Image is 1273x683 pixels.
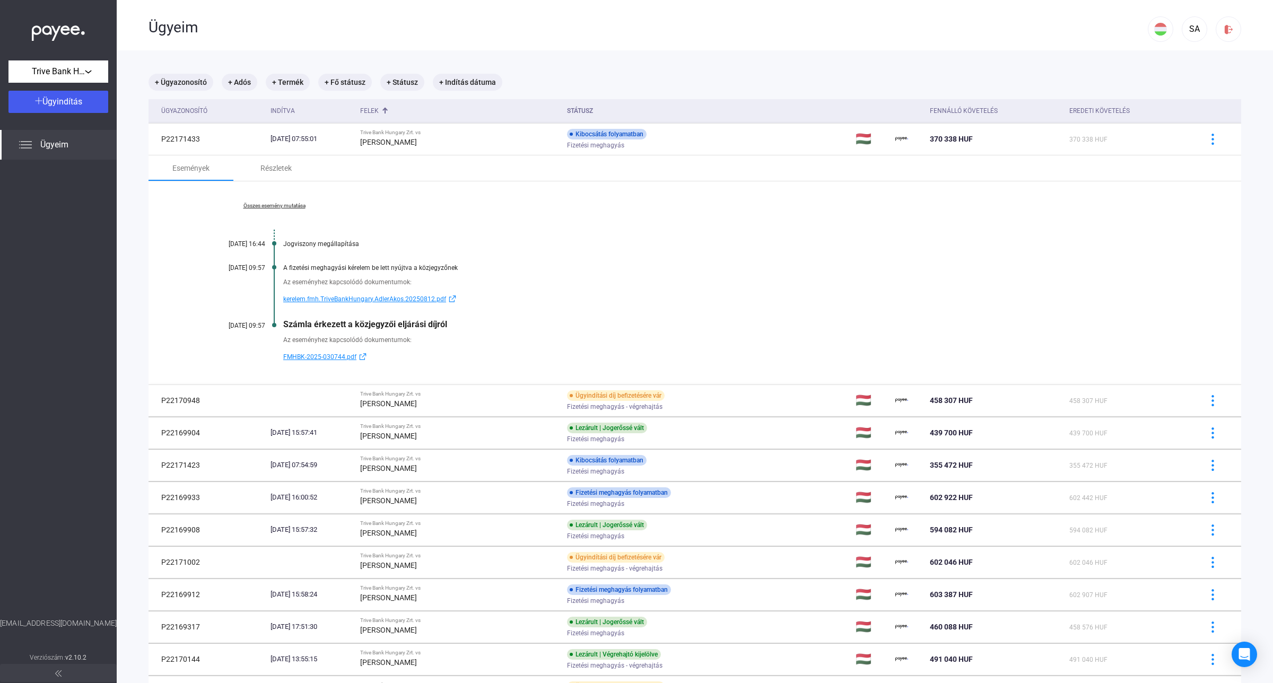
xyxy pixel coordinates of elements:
[1182,16,1207,42] button: SA
[851,546,891,578] td: 🇭🇺
[283,351,356,363] span: FMHBK-2025-030744.pdf
[851,514,891,546] td: 🇭🇺
[1069,397,1108,405] span: 458 307 HUF
[149,19,1148,37] div: Ügyeim
[567,423,647,433] div: Lezárult | Jogerőssé vált
[930,655,973,663] span: 491 040 HUF
[271,104,295,117] div: Indítva
[32,20,85,41] img: white-payee-white-dot.svg
[149,417,266,449] td: P22169904
[895,491,908,504] img: payee-logo
[930,396,973,405] span: 458 307 HUF
[446,295,459,303] img: external-link-blue
[930,558,973,566] span: 602 046 HUF
[149,449,266,481] td: P22171423
[567,129,647,139] div: Kibocsátás folyamatban
[55,670,62,677] img: arrow-double-left-grey.svg
[567,584,671,595] div: Fizetési meghagyás folyamatban
[895,426,908,439] img: payee-logo
[930,526,973,534] span: 594 082 HUF
[360,617,559,624] div: Trive Bank Hungary Zrt. vs
[1201,551,1224,573] button: more-blue
[1069,656,1108,663] span: 491 040 HUF
[360,658,417,667] strong: [PERSON_NAME]
[1154,23,1167,36] img: HU
[1069,494,1108,502] span: 602 442 HUF
[149,579,266,610] td: P22169912
[149,643,266,675] td: P22170144
[930,493,973,502] span: 602 922 HUF
[271,427,352,438] div: [DATE] 15:57:41
[1207,557,1218,568] img: more-blue
[35,97,42,104] img: plus-white.svg
[8,60,108,83] button: Trive Bank Hungary Zrt.
[360,553,559,559] div: Trive Bank Hungary Zrt. vs
[930,623,973,631] span: 460 088 HUF
[1207,492,1218,503] img: more-blue
[1207,654,1218,665] img: more-blue
[260,162,292,174] div: Részletek
[172,162,210,174] div: Események
[202,322,265,329] div: [DATE] 09:57
[895,133,908,145] img: payee-logo
[40,138,68,151] span: Ügyeim
[360,432,417,440] strong: [PERSON_NAME]
[1207,427,1218,439] img: more-blue
[360,399,417,408] strong: [PERSON_NAME]
[283,293,446,305] span: kerelem.fmh.TriveBankHungary.AdlerAkos.20250812.pdf
[360,104,559,117] div: Felek
[360,423,559,430] div: Trive Bank Hungary Zrt. vs
[1201,422,1224,444] button: more-blue
[851,643,891,675] td: 🇭🇺
[1069,559,1108,566] span: 602 046 HUF
[895,653,908,666] img: payee-logo
[567,497,624,510] span: Fizetési meghagyás
[1207,589,1218,600] img: more-blue
[1201,486,1224,509] button: more-blue
[1207,395,1218,406] img: more-blue
[360,104,379,117] div: Felek
[567,433,624,445] span: Fizetési meghagyás
[1201,454,1224,476] button: more-blue
[149,514,266,546] td: P22169908
[567,465,624,478] span: Fizetési meghagyás
[318,74,372,91] mat-chip: + Fő státusz
[271,654,352,664] div: [DATE] 13:55:15
[149,74,213,91] mat-chip: + Ügyazonosító
[851,449,891,481] td: 🇭🇺
[851,579,891,610] td: 🇭🇺
[1069,591,1108,599] span: 602 907 HUF
[930,428,973,437] span: 439 700 HUF
[1069,104,1130,117] div: Eredeti követelés
[895,523,908,536] img: payee-logo
[1207,621,1218,633] img: more-blue
[360,593,417,602] strong: [PERSON_NAME]
[567,627,624,640] span: Fizetési meghagyás
[360,391,559,397] div: Trive Bank Hungary Zrt. vs
[567,139,624,152] span: Fizetési meghagyás
[271,134,352,144] div: [DATE] 07:55:01
[1069,462,1108,469] span: 355 472 HUF
[1201,519,1224,541] button: more-blue
[360,585,559,591] div: Trive Bank Hungary Zrt. vs
[1069,430,1108,437] span: 439 700 HUF
[1069,136,1108,143] span: 370 338 HUF
[360,456,559,462] div: Trive Bank Hungary Zrt. vs
[895,620,908,633] img: payee-logo
[930,135,973,143] span: 370 338 HUF
[1148,16,1173,42] button: HU
[271,589,352,600] div: [DATE] 15:58:24
[1207,524,1218,536] img: more-blue
[149,546,266,578] td: P22171002
[930,104,1061,117] div: Fennálló követelés
[1223,24,1234,35] img: logout-red
[1207,460,1218,471] img: more-blue
[851,611,891,643] td: 🇭🇺
[851,417,891,449] td: 🇭🇺
[1069,104,1188,117] div: Eredeti követelés
[930,461,973,469] span: 355 472 HUF
[1201,389,1224,411] button: more-blue
[360,561,417,570] strong: [PERSON_NAME]
[356,353,369,361] img: external-link-blue
[149,384,266,416] td: P22170948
